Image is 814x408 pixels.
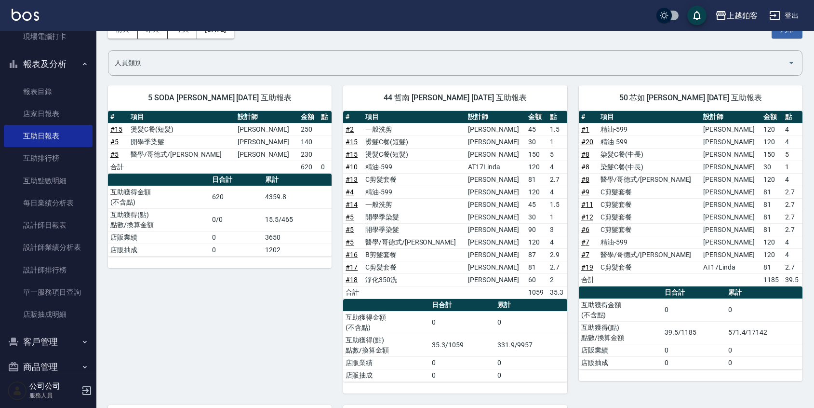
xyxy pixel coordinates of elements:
span: 5 SODA [PERSON_NAME] [DATE] 互助報表 [120,93,320,103]
td: [PERSON_NAME] [701,236,761,248]
a: #12 [581,213,593,221]
a: #9 [581,188,589,196]
td: C剪髮套餐 [598,186,701,198]
td: AT17Linda [701,261,761,273]
td: 150 [761,148,783,161]
td: 1 [547,211,567,223]
td: 合計 [579,273,599,286]
td: 2.7 [783,211,802,223]
td: AT17Linda [466,161,526,173]
a: #15 [346,150,358,158]
th: 日合計 [662,286,726,299]
td: [PERSON_NAME] [466,186,526,198]
td: 30 [761,161,783,173]
a: #8 [581,176,589,183]
td: 4 [783,248,802,261]
th: # [108,111,128,123]
td: B剪髮套餐 [363,248,466,261]
td: 4359.8 [263,186,332,208]
button: Open [784,55,799,70]
td: 店販業績 [108,231,210,244]
a: #5 [346,226,354,233]
td: 0 [210,231,263,244]
a: #5 [346,213,354,221]
td: [PERSON_NAME] [466,148,526,161]
td: 150 [526,148,547,161]
td: [PERSON_NAME] [701,161,761,173]
a: #11 [581,201,593,208]
a: #6 [581,226,589,233]
table: a dense table [343,299,567,382]
td: 1059 [526,286,547,299]
a: #7 [581,238,589,246]
td: 120 [526,186,547,198]
th: 累計 [263,174,332,186]
th: 金額 [298,111,319,123]
td: 0 [495,369,567,381]
td: 0 [429,356,495,369]
td: 開學季染髮 [128,136,235,148]
td: 互助獲得金額 (不含點) [108,186,210,208]
a: #8 [581,163,589,171]
a: 設計師排行榜 [4,259,93,281]
td: 精油-599 [363,161,466,173]
a: #15 [110,125,122,133]
td: 5 [783,148,802,161]
td: 互助獲得金額 (不含點) [579,299,663,321]
a: #16 [346,251,358,258]
a: 互助點數明細 [4,170,93,192]
td: [PERSON_NAME] [235,148,298,161]
td: [PERSON_NAME] [466,261,526,273]
th: 項目 [598,111,701,123]
td: 120 [761,173,783,186]
td: 開學季染髮 [363,223,466,236]
h5: 公司公司 [29,381,79,391]
td: [PERSON_NAME] [466,211,526,223]
table: a dense table [108,174,332,257]
th: 點 [783,111,802,123]
td: C剪髮套餐 [363,261,466,273]
th: 項目 [363,111,466,123]
table: a dense table [343,111,567,299]
td: 45 [526,123,547,136]
table: a dense table [579,286,802,369]
td: 0 [319,161,332,173]
td: C剪髮套餐 [598,198,701,211]
td: [PERSON_NAME] [466,223,526,236]
td: 0 [495,311,567,334]
td: 染髮C餐(中長) [598,148,701,161]
a: #19 [581,263,593,271]
td: 合計 [108,161,128,173]
td: 燙髮C餐(短髮) [363,136,466,148]
td: 店販抽成 [108,244,210,256]
td: 45 [526,198,547,211]
a: 互助日報表 [4,125,93,147]
td: 醫學/哥德式/[PERSON_NAME] [363,236,466,248]
a: #5 [110,150,119,158]
td: 1.5 [547,198,567,211]
td: [PERSON_NAME] [701,198,761,211]
td: 3650 [263,231,332,244]
td: 35.3/1059 [429,334,495,356]
td: 620 [210,186,263,208]
td: 一般洗剪 [363,198,466,211]
td: [PERSON_NAME] [701,223,761,236]
td: 39.5/1185 [662,321,726,344]
td: [PERSON_NAME] [466,136,526,148]
th: 日合計 [210,174,263,186]
td: 燙髮C餐(短髮) [363,148,466,161]
a: #17 [346,263,358,271]
td: 染髮C餐(中長) [598,161,701,173]
td: [PERSON_NAME] [701,211,761,223]
a: #15 [346,138,358,146]
input: 人員名稱 [112,54,784,71]
td: 81 [761,261,783,273]
td: 0 [726,356,802,369]
th: 點 [547,111,567,123]
a: 每日業績分析表 [4,192,93,214]
table: a dense table [108,111,332,174]
td: 1185 [761,273,783,286]
td: 2.7 [547,261,567,273]
a: #7 [581,251,589,258]
td: 2.7 [783,261,802,273]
